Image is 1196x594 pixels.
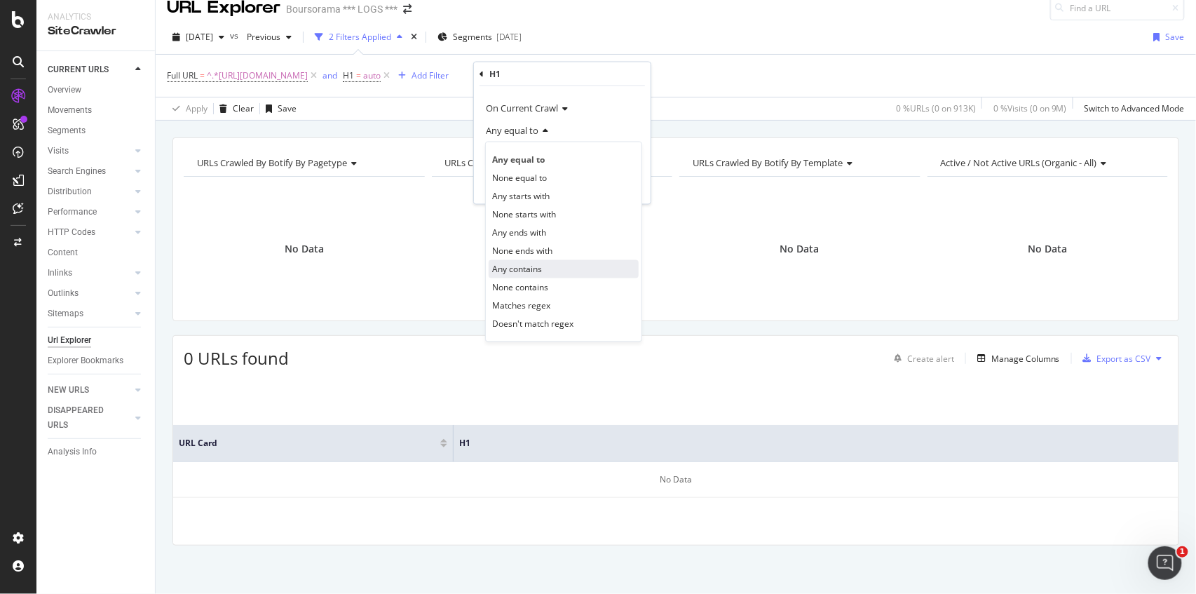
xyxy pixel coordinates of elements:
span: No Data [1028,242,1067,256]
a: Search Engines [48,164,131,179]
button: Switch to Advanced Mode [1079,97,1185,120]
div: Content [48,245,78,260]
button: Cancel [480,179,524,193]
span: auto [363,66,381,86]
span: None ends with [492,245,552,257]
div: Distribution [48,184,92,199]
button: Previous [241,26,297,48]
span: No Data [780,242,820,256]
span: Active / Not Active URLs (organic - all) [941,156,1097,169]
div: CURRENT URLS [48,62,109,77]
div: Manage Columns [991,353,1060,365]
span: Any equal to [486,125,538,137]
a: Distribution [48,184,131,199]
h4: URLs Crawled By Botify By pagetype [194,151,412,174]
a: Content [48,245,145,260]
a: Overview [48,83,145,97]
span: = [200,69,205,81]
div: arrow-right-arrow-left [403,4,412,14]
span: On Current Crawl [486,102,558,115]
div: HTTP Codes [48,225,95,240]
iframe: Intercom live chat [1148,546,1182,580]
div: Performance [48,205,97,220]
h4: URLs Crawled By Botify By univers [442,151,660,174]
div: Segments [48,123,86,138]
a: Inlinks [48,266,131,281]
div: 0 % URLs ( 0 on 913K ) [896,102,976,114]
a: Performance [48,205,131,220]
span: = [356,69,361,81]
a: Analysis Info [48,445,145,459]
div: Analysis Info [48,445,97,459]
a: Url Explorer [48,333,145,348]
span: URL Card [179,437,437,450]
div: DISAPPEARED URLS [48,403,118,433]
span: H1 [343,69,354,81]
div: NEW URLS [48,383,89,398]
div: 2 Filters Applied [329,31,391,43]
div: Create alert [907,353,954,365]
a: Visits [48,144,131,158]
div: No Data [173,462,1178,498]
a: Explorer Bookmarks [48,353,145,368]
div: Inlinks [48,266,72,281]
div: Clear [233,102,254,114]
button: Segments[DATE] [432,26,527,48]
div: [DATE] [496,31,522,43]
span: Full URL [167,69,198,81]
div: Export as CSV [1097,353,1151,365]
div: Apply [186,102,208,114]
span: H1 [459,437,1152,450]
a: NEW URLS [48,383,131,398]
div: Analytics [48,11,144,23]
span: ^.*[URL][DOMAIN_NAME] [207,66,308,86]
span: Segments [453,31,492,43]
button: Clear [214,97,254,120]
div: SiteCrawler [48,23,144,39]
div: and [322,69,337,81]
button: and [322,69,337,82]
span: No Data [285,242,324,256]
a: Movements [48,103,145,118]
a: DISAPPEARED URLS [48,403,131,433]
div: H1 [489,68,501,80]
span: None equal to [492,172,547,184]
button: Create alert [888,347,954,370]
div: Movements [48,103,92,118]
div: Save [1166,31,1185,43]
span: None contains [492,281,548,293]
span: None starts with [492,208,556,220]
a: Segments [48,123,145,138]
div: Explorer Bookmarks [48,353,123,368]
span: URLs Crawled By Botify By univers [445,156,587,169]
button: Save [260,97,297,120]
button: Add Filter [393,67,449,84]
div: 0 % Visits ( 0 on 9M ) [993,102,1067,114]
div: Url Explorer [48,333,91,348]
h4: URLs Crawled By Botify By template [690,151,908,174]
div: Visits [48,144,69,158]
button: Export as CSV [1078,347,1151,370]
span: URLs Crawled By Botify By pagetype [197,156,347,169]
a: Sitemaps [48,306,131,321]
span: Any equal to [492,154,545,166]
span: Any starts with [492,190,550,202]
a: CURRENT URLS [48,62,131,77]
div: Save [278,102,297,114]
a: HTTP Codes [48,225,131,240]
span: vs [230,29,241,41]
h4: Active / Not Active URLs [938,151,1156,174]
span: Doesn't match regex [492,318,573,330]
div: Sitemaps [48,306,83,321]
button: Apply [167,97,208,120]
div: Switch to Advanced Mode [1085,102,1185,114]
div: Outlinks [48,286,79,301]
button: Manage Columns [972,350,1060,367]
span: Any ends with [492,227,546,238]
div: Add Filter [412,69,449,81]
button: 2 Filters Applied [309,26,408,48]
button: [DATE] [167,26,230,48]
div: times [408,30,420,44]
div: Search Engines [48,164,106,179]
a: Outlinks [48,286,131,301]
